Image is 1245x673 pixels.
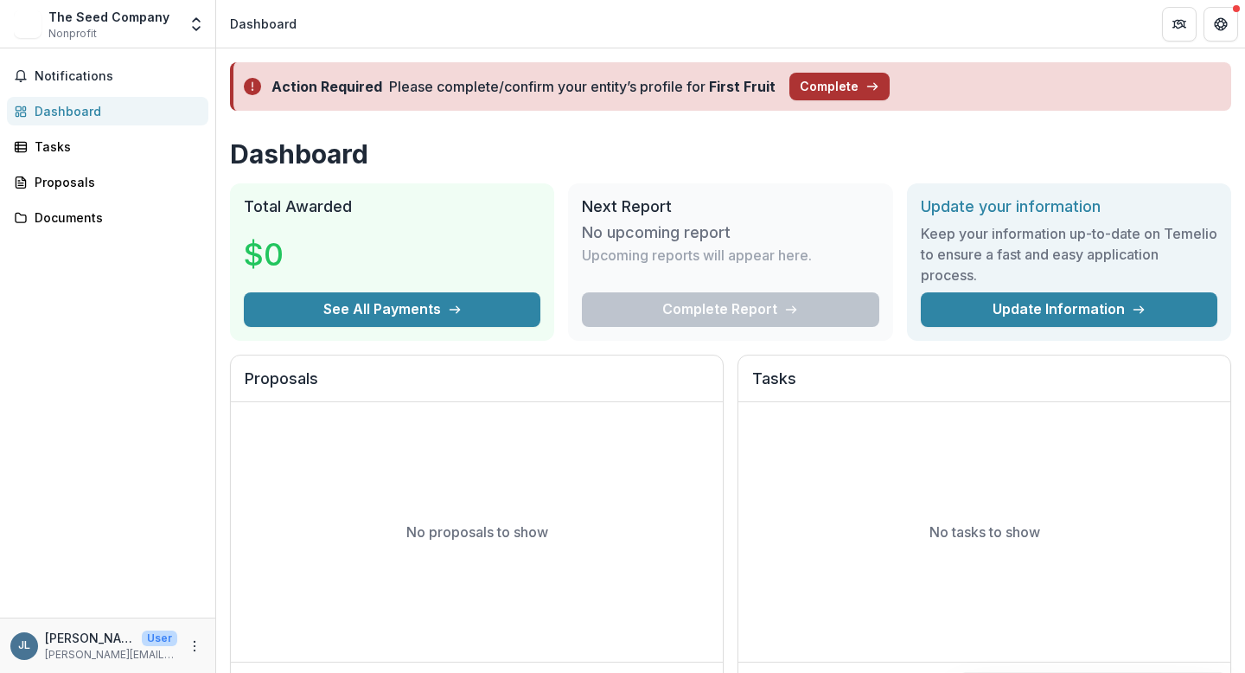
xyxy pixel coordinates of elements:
h2: Total Awarded [244,197,540,216]
div: The Seed Company [48,8,169,26]
button: Notifications [7,62,208,90]
h2: Next Report [582,197,878,216]
strong: First Fruit [709,78,776,95]
button: More [184,636,205,657]
a: Update Information [921,292,1217,327]
p: No proposals to show [406,522,548,542]
button: Open entity switcher [184,7,208,42]
h2: Tasks [752,369,1216,402]
button: Partners [1162,7,1197,42]
div: Action Required [271,76,382,97]
a: Dashboard [7,97,208,125]
h3: Keep your information up-to-date on Temelio to ensure a fast and easy application process. [921,223,1217,285]
h1: Dashboard [230,138,1231,170]
div: Please complete/confirm your entity’s profile for [389,76,776,97]
span: Notifications [35,69,201,84]
h2: Update your information [921,197,1217,216]
div: Dashboard [230,15,297,33]
p: Upcoming reports will appear here. [582,245,812,266]
button: Get Help [1203,7,1238,42]
p: No tasks to show [929,522,1040,542]
h3: $0 [244,231,373,278]
div: Documents [35,208,195,227]
a: Documents [7,203,208,232]
div: Proposals [35,173,195,191]
a: Tasks [7,132,208,161]
button: Complete [789,73,890,100]
img: The Seed Company [14,10,41,38]
h3: No upcoming report [582,223,731,242]
div: Dashboard [35,102,195,120]
div: Jessica Lambiase [18,640,30,651]
nav: breadcrumb [223,11,303,36]
h2: Proposals [245,369,709,402]
button: See All Payments [244,292,540,327]
div: Tasks [35,138,195,156]
p: [PERSON_NAME][EMAIL_ADDRESS][DOMAIN_NAME] [45,647,177,663]
p: User [142,631,177,646]
span: Nonprofit [48,26,97,42]
p: [PERSON_NAME] [45,629,135,647]
a: Proposals [7,168,208,196]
